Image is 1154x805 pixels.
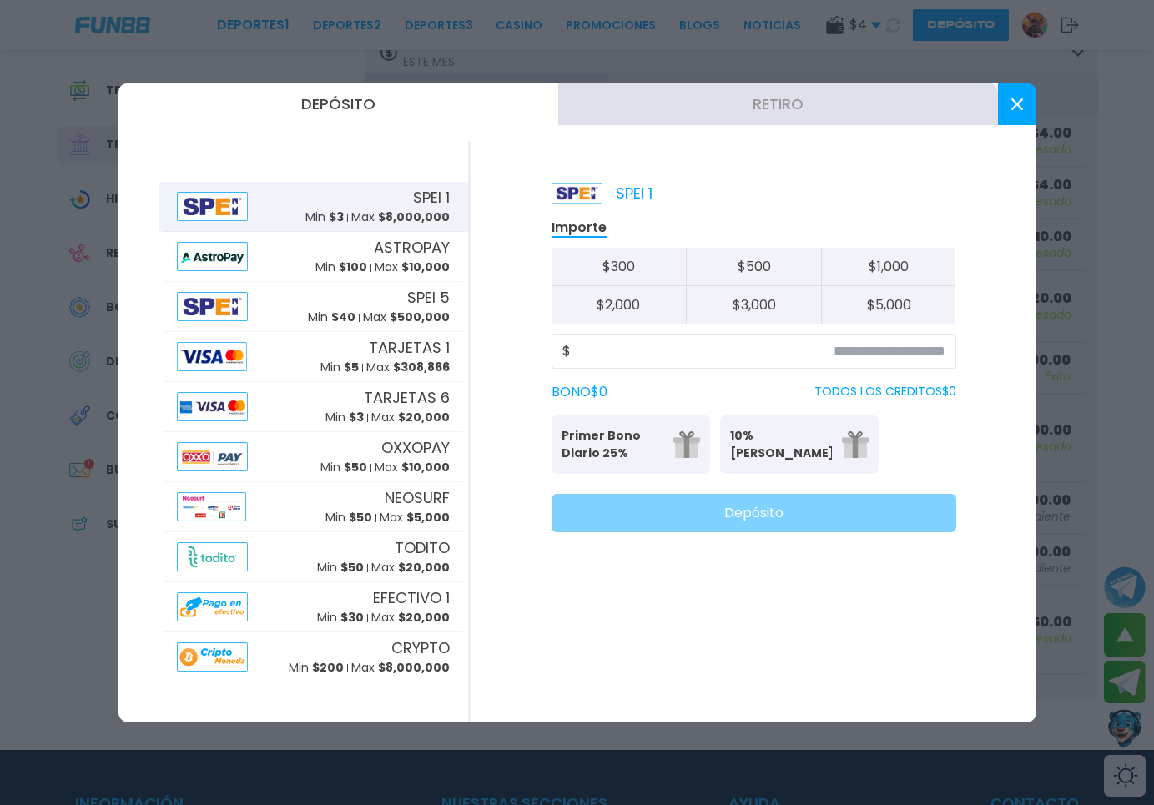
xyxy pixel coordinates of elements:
img: Alipay [177,192,249,221]
button: Depósito [552,494,956,532]
button: $300 [552,248,687,286]
span: TARJETAS 6 [364,386,450,409]
span: $ [562,341,571,361]
button: AlipayOXXOPAYMin $50Max $10,000 [159,432,468,482]
button: Primer Bono Diario 25% [552,415,710,474]
span: ASTROPAY [374,236,450,259]
img: Alipay [177,292,249,321]
span: SPEI 5 [407,286,450,309]
button: $5,000 [821,286,956,324]
p: Min [315,259,367,276]
p: Max [375,259,450,276]
span: $ 5,000 [406,509,450,526]
p: Primer Bono Diario 25% [562,427,663,462]
span: $ 50 [349,509,372,526]
button: AlipayTARJETAS 1Min $5Max $308,866 [159,332,468,382]
span: SPEI 1 [413,186,450,209]
span: $ 30 [340,609,364,626]
span: $ 5 [344,359,359,375]
span: $ 50 [344,459,367,475]
p: Min [320,359,359,376]
img: Alipay [177,442,249,471]
span: $ 50 [340,559,364,576]
p: Max [371,559,450,576]
p: Min [317,609,364,626]
button: $1,000 [821,248,956,286]
img: Alipay [177,392,249,421]
p: Min [320,459,367,476]
p: Max [371,409,450,426]
p: TODOS LOS CREDITOS $ 0 [814,383,956,400]
span: $ 40 [331,309,355,325]
button: Retiro [558,83,998,125]
button: $500 [686,248,821,286]
img: gift [842,431,869,458]
p: Max [363,309,450,326]
p: Min [308,309,355,326]
span: $ 8,000,000 [378,209,450,225]
span: $ 20,000 [398,409,450,425]
span: NEOSURF [385,486,450,509]
img: Alipay [177,542,249,571]
button: Depósito [118,83,558,125]
span: $ 308,866 [393,359,450,375]
p: Min [305,209,344,226]
p: Max [366,359,450,376]
img: Alipay [177,592,249,621]
button: AlipayTODITOMin $50Max $20,000 [159,532,468,582]
p: Min [289,659,344,677]
span: TARJETAS 1 [369,336,450,359]
img: gift [673,431,700,458]
img: Alipay [177,492,246,521]
label: BONO $ 0 [552,382,607,402]
button: AlipayASTROPAYMin $100Max $10,000 [159,232,468,282]
img: Alipay [177,242,249,271]
p: Min [317,559,364,576]
img: Alipay [177,342,247,371]
span: CRYPTO [391,636,450,659]
img: Platform Logo [552,183,602,204]
span: $ 200 [312,659,344,676]
span: OXXOPAY [381,436,450,459]
p: SPEI 1 [552,182,653,204]
p: Max [351,209,450,226]
span: $ 10,000 [401,259,450,275]
span: EFECTIVO 1 [373,586,450,609]
span: $ 20,000 [398,559,450,576]
p: Min [325,409,364,426]
span: $ 10,000 [401,459,450,475]
button: AlipayNEOSURFMin $50Max $5,000 [159,482,468,532]
span: $ 500,000 [390,309,450,325]
p: Min [325,509,372,526]
img: Alipay [177,642,249,672]
p: Max [351,659,450,677]
button: AlipayEFECTIVO 1Min $30Max $20,000 [159,582,468,632]
p: Max [371,609,450,626]
p: Importe [552,219,607,238]
p: 10% [PERSON_NAME] [730,427,832,462]
p: Max [380,509,450,526]
p: Max [375,459,450,476]
span: $ 100 [339,259,367,275]
button: $2,000 [552,286,687,324]
button: AlipayCRYPTOMin $200Max $8,000,000 [159,632,468,682]
span: $ 8,000,000 [378,659,450,676]
span: $ 20,000 [398,609,450,626]
button: AlipayTARJETAS 6Min $3Max $20,000 [159,382,468,432]
span: $ 3 [329,209,344,225]
span: $ 3 [349,409,364,425]
button: 10% [PERSON_NAME] [720,415,879,474]
button: AlipaySPEI 1Min $3Max $8,000,000 [159,182,468,232]
button: $3,000 [686,286,821,324]
span: TODITO [395,536,450,559]
button: AlipaySPEI 5Min $40Max $500,000 [159,282,468,332]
